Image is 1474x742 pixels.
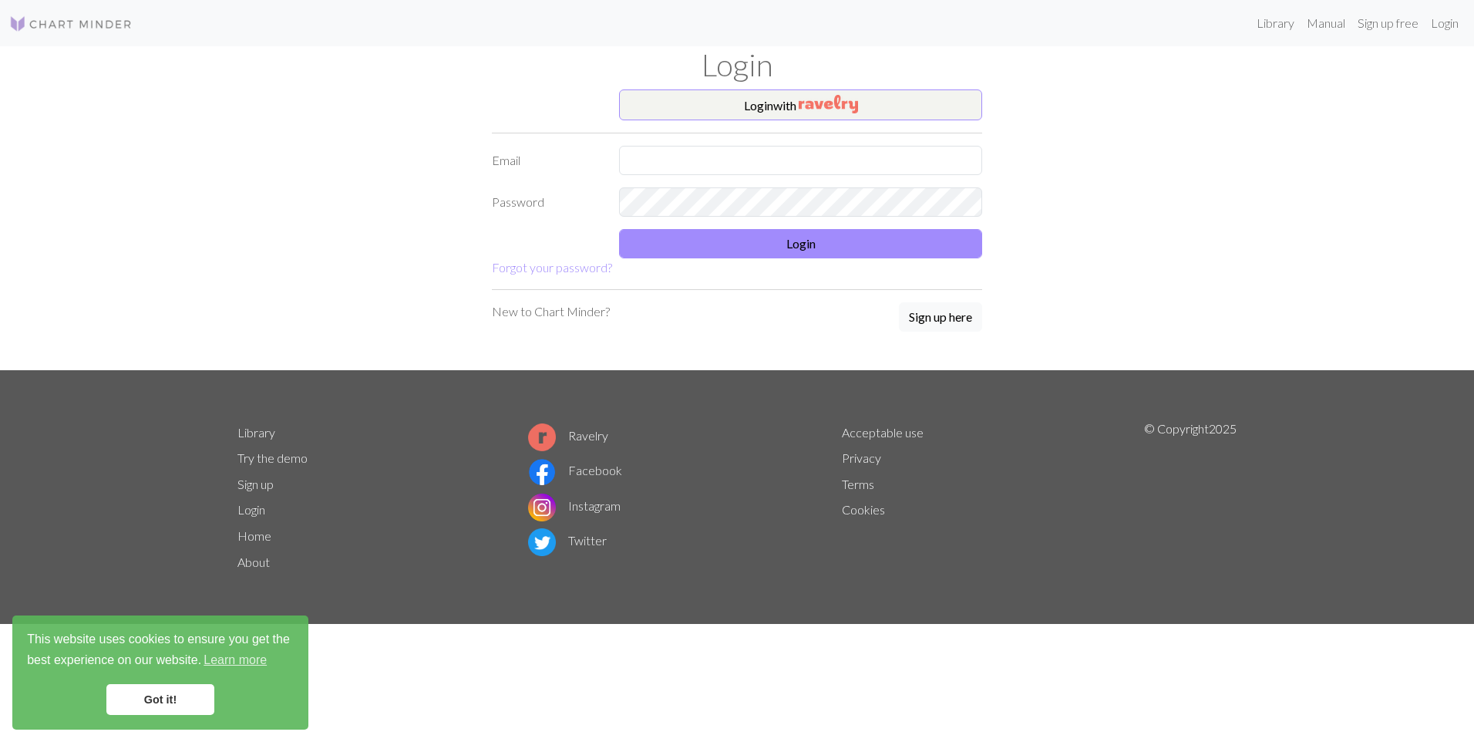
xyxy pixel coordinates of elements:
a: Ravelry [528,428,608,443]
button: Loginwith [619,89,982,120]
img: Facebook logo [528,458,556,486]
img: Twitter logo [528,528,556,556]
a: learn more about cookies [201,649,269,672]
a: Instagram [528,498,621,513]
a: Library [237,425,275,440]
button: Sign up here [899,302,982,332]
a: Sign up here [899,302,982,333]
a: dismiss cookie message [106,684,214,715]
img: Instagram logo [528,494,556,521]
a: Forgot your password? [492,260,612,275]
label: Password [483,187,610,217]
a: Acceptable use [842,425,924,440]
a: Login [1425,8,1465,39]
a: Try the demo [237,450,308,465]
a: Twitter [528,533,607,548]
a: Home [237,528,271,543]
button: Login [619,229,982,258]
a: About [237,555,270,569]
a: Library [1250,8,1301,39]
p: © Copyright 2025 [1144,420,1237,575]
a: Privacy [842,450,881,465]
span: This website uses cookies to ensure you get the best experience on our website. [27,630,294,672]
div: cookieconsent [12,616,308,730]
a: Cookies [842,502,885,517]
a: Terms [842,477,874,491]
p: New to Chart Minder? [492,302,610,321]
img: Logo [9,15,133,33]
a: Manual [1301,8,1351,39]
img: Ravelry [799,95,858,113]
img: Ravelry logo [528,423,556,451]
label: Email [483,146,610,175]
h1: Login [228,46,1246,83]
a: Sign up [237,477,274,491]
a: Login [237,502,265,517]
a: Facebook [528,463,622,477]
a: Sign up free [1351,8,1425,39]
